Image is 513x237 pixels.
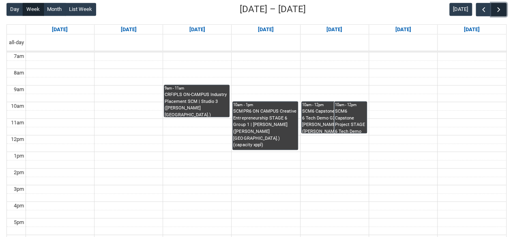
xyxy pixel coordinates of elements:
[12,169,26,177] div: 2pm
[325,25,344,34] a: Go to September 11, 2025
[233,108,297,148] div: SCMPR6 ON CAMPUS Creative Entrepreneurship STAGE 6 Group 1 | [PERSON_NAME] ([PERSON_NAME][GEOGRAP...
[335,108,366,133] div: SCM6 Capstone Project STAGE 6 Tech Demo G2 | Editing Suites ([PERSON_NAME] St.) (capacity x16ppl)
[119,25,138,34] a: Go to September 8, 2025
[7,38,26,47] span: all-day
[9,102,26,110] div: 10am
[6,3,23,16] button: Day
[394,25,413,34] a: Go to September 12, 2025
[491,3,507,16] button: Next Week
[188,25,207,34] a: Go to September 9, 2025
[165,85,229,91] div: 9am - 11am
[462,25,481,34] a: Go to September 13, 2025
[240,2,306,16] h2: [DATE] – [DATE]
[9,135,26,143] div: 12pm
[12,52,26,60] div: 7am
[12,218,26,226] div: 5pm
[476,3,491,16] button: Previous Week
[12,202,26,210] div: 4pm
[302,108,366,133] div: SCM6 Capstone Project STAGE 6 Tech Demo G2 | [PERSON_NAME] ([PERSON_NAME] St.) (capacity xppl)
[302,102,366,108] div: 10am - 12pm
[65,3,96,16] button: List Week
[449,3,472,16] button: [DATE]
[256,25,275,34] a: Go to September 10, 2025
[12,69,26,77] div: 8am
[50,25,69,34] a: Go to September 7, 2025
[12,185,26,193] div: 3pm
[165,92,229,117] div: CRFIPLS ON-CAMPUS Industry Placement SCM | Studio 3 ([PERSON_NAME][GEOGRAPHIC_DATA].) (capacity x...
[12,152,26,160] div: 1pm
[12,85,26,94] div: 9am
[23,3,44,16] button: Week
[335,102,366,108] div: 10am - 12pm
[233,102,297,108] div: 10am - 1pm
[43,3,66,16] button: Month
[9,119,26,127] div: 11am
